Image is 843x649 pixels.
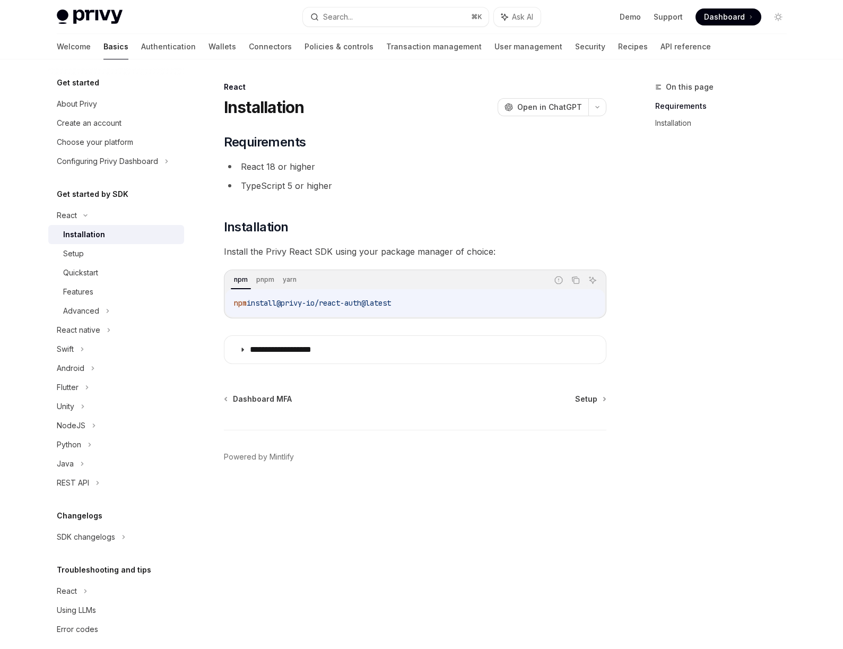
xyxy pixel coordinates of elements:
[618,34,648,59] a: Recipes
[48,225,184,244] a: Installation
[323,11,353,23] div: Search...
[57,324,100,336] div: React native
[63,266,98,279] div: Quickstart
[57,98,97,110] div: About Privy
[224,219,289,236] span: Installation
[575,394,605,404] a: Setup
[208,34,236,59] a: Wallets
[141,34,196,59] a: Authentication
[57,10,123,24] img: light logo
[57,117,121,129] div: Create an account
[57,623,98,636] div: Error codes
[620,12,641,22] a: Demo
[63,305,99,317] div: Advanced
[48,133,184,152] a: Choose your platform
[57,155,158,168] div: Configuring Privy Dashboard
[48,94,184,114] a: About Privy
[57,438,81,451] div: Python
[57,457,74,470] div: Java
[253,273,277,286] div: pnpm
[57,477,89,489] div: REST API
[661,34,711,59] a: API reference
[471,13,482,21] span: ⌘ K
[654,12,683,22] a: Support
[57,419,85,432] div: NodeJS
[225,394,292,404] a: Dashboard MFA
[303,7,489,27] button: Search...⌘K
[63,228,105,241] div: Installation
[63,285,93,298] div: Features
[48,601,184,620] a: Using LLMs
[666,81,714,93] span: On this page
[57,604,96,617] div: Using LLMs
[655,98,795,115] a: Requirements
[224,159,606,174] li: React 18 or higher
[586,273,599,287] button: Ask AI
[57,400,74,413] div: Unity
[224,178,606,193] li: TypeScript 5 or higher
[48,114,184,133] a: Create an account
[770,8,787,25] button: Toggle dark mode
[57,343,74,356] div: Swift
[386,34,482,59] a: Transaction management
[233,394,292,404] span: Dashboard MFA
[552,273,566,287] button: Report incorrect code
[494,7,541,27] button: Ask AI
[305,34,373,59] a: Policies & controls
[249,34,292,59] a: Connectors
[57,34,91,59] a: Welcome
[57,509,102,522] h5: Changelogs
[498,98,588,116] button: Open in ChatGPT
[569,273,583,287] button: Copy the contents from the code block
[280,273,300,286] div: yarn
[57,136,133,149] div: Choose your platform
[655,115,795,132] a: Installation
[103,34,128,59] a: Basics
[57,362,84,375] div: Android
[48,263,184,282] a: Quickstart
[704,12,745,22] span: Dashboard
[48,620,184,639] a: Error codes
[696,8,761,25] a: Dashboard
[575,394,597,404] span: Setup
[231,273,251,286] div: npm
[48,244,184,263] a: Setup
[48,282,184,301] a: Features
[57,585,77,598] div: React
[247,298,276,308] span: install
[57,564,151,576] h5: Troubleshooting and tips
[224,452,294,462] a: Powered by Mintlify
[512,12,533,22] span: Ask AI
[276,298,391,308] span: @privy-io/react-auth@latest
[57,531,115,543] div: SDK changelogs
[224,82,606,92] div: React
[234,298,247,308] span: npm
[224,244,606,259] span: Install the Privy React SDK using your package manager of choice:
[57,209,77,222] div: React
[224,98,305,117] h1: Installation
[575,34,605,59] a: Security
[57,188,128,201] h5: Get started by SDK
[63,247,84,260] div: Setup
[57,76,99,89] h5: Get started
[57,381,79,394] div: Flutter
[494,34,562,59] a: User management
[517,102,582,113] span: Open in ChatGPT
[224,134,306,151] span: Requirements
